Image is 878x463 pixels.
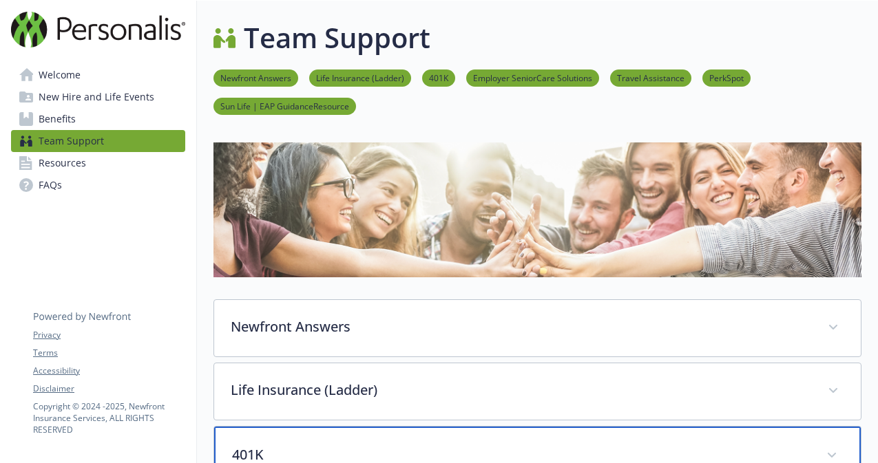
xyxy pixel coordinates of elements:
[214,300,861,356] div: Newfront Answers
[213,71,298,84] a: Newfront Answers
[11,64,185,86] a: Welcome
[309,71,411,84] a: Life Insurance (Ladder)
[11,174,185,196] a: FAQs
[610,71,691,84] a: Travel Assistance
[244,17,430,58] h1: Team Support
[33,347,185,359] a: Terms
[213,142,861,277] img: team support page banner
[33,329,185,341] a: Privacy
[231,316,811,337] p: Newfront Answers
[39,130,104,152] span: Team Support
[11,130,185,152] a: Team Support
[702,71,751,84] a: PerkSpot
[33,383,185,395] a: Disclaimer
[466,71,599,84] a: Employer SeniorCare Solutions
[39,152,86,174] span: Resources
[39,86,154,108] span: New Hire and Life Events
[11,86,185,108] a: New Hire and Life Events
[213,99,356,112] a: Sun Life | EAP GuidanceResource
[11,152,185,174] a: Resources
[39,64,81,86] span: Welcome
[11,108,185,130] a: Benefits
[422,71,455,84] a: 401K
[39,174,62,196] span: FAQs
[231,380,811,400] p: Life Insurance (Ladder)
[33,400,185,435] p: Copyright © 2024 - 2025 , Newfront Insurance Services, ALL RIGHTS RESERVED
[214,363,861,420] div: Life Insurance (Ladder)
[39,108,76,130] span: Benefits
[33,365,185,377] a: Accessibility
